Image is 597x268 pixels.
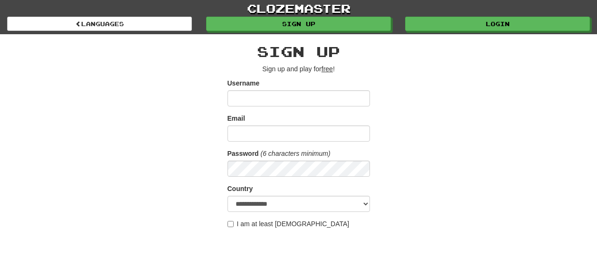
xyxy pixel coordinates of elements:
[227,149,259,158] label: Password
[322,65,333,73] u: free
[227,44,370,59] h2: Sign up
[7,17,192,31] a: Languages
[405,17,590,31] a: Login
[227,64,370,74] p: Sign up and play for !
[227,78,260,88] label: Username
[227,219,350,229] label: I am at least [DEMOGRAPHIC_DATA]
[227,114,245,123] label: Email
[227,221,234,227] input: I am at least [DEMOGRAPHIC_DATA]
[206,17,391,31] a: Sign up
[261,150,331,157] em: (6 characters minimum)
[227,184,253,193] label: Country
